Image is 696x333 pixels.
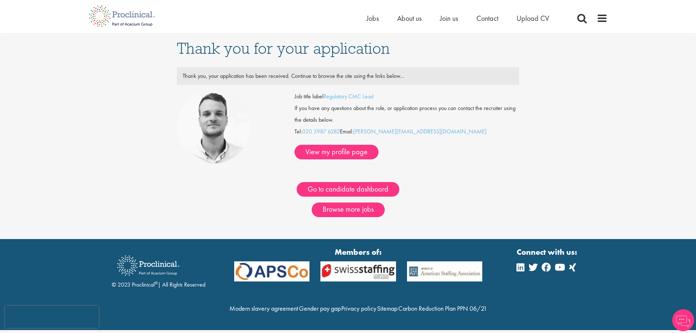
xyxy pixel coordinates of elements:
[294,91,519,159] div: Tel: Email:
[672,309,694,331] img: Chatbot
[289,102,525,126] div: If you have any questions about the role, or application process you can contact the recruiter us...
[517,14,549,23] a: Upload CV
[294,145,379,159] a: View my profile page
[517,246,579,258] strong: Connect with us:
[112,250,205,289] div: © 2023 Proclinical | All Rights Reserved
[177,70,519,82] div: Thank you, your application has been received. Continue to browse the site using the links below...
[323,92,373,100] a: Regulatory CMC Lead
[299,304,341,313] a: Gender pay gap
[289,91,525,102] div: Job title label
[398,304,487,313] a: Carbon Reduction Plan PPN 06/21
[234,246,483,258] strong: Members of:
[315,261,402,281] img: APSCo
[155,280,158,286] sup: ®
[5,306,99,328] iframe: reCAPTCHA
[440,14,458,23] a: Join us
[366,14,379,23] a: Jobs
[377,304,398,313] a: Sitemap
[397,14,422,23] a: About us
[302,128,340,135] a: 020 3987 6282
[229,304,298,313] a: Modern slavery agreement
[402,261,488,281] img: APSCo
[312,203,385,217] a: Browse more jobs
[177,38,390,58] span: Thank you for your application
[229,261,315,281] img: APSCo
[177,91,250,164] img: Josh Thompson
[341,304,376,313] a: Privacy policy
[353,128,487,135] a: [PERSON_NAME][EMAIL_ADDRESS][DOMAIN_NAME]
[297,182,399,197] a: Go to candidate dashboard
[112,250,185,281] img: Proclinical Recruitment
[476,14,498,23] a: Contact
